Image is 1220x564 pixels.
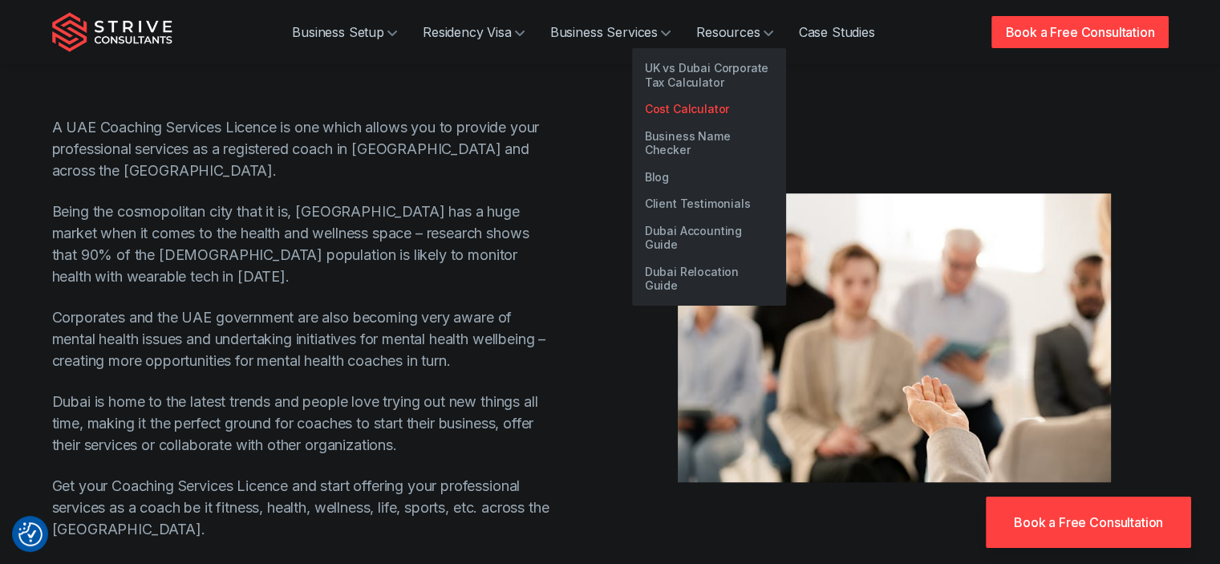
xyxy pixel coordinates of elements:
[991,16,1168,48] a: Book a Free Consultation
[18,522,43,546] button: Consent Preferences
[683,16,786,48] a: Resources
[632,217,786,258] a: Dubai Accounting Guide
[52,475,549,540] p: Get your Coaching Services Licence and start offering your professional services as a coach be it...
[52,12,172,52] img: Strive Consultants
[632,123,786,164] a: Business Name Checker
[986,497,1191,548] a: Book a Free Consultation
[632,258,786,299] a: Dubai Relocation Guide
[52,391,549,456] p: Dubai is home to the latest trends and people love trying out new things all time, making it the ...
[279,16,410,48] a: Business Setup
[632,55,786,95] a: UK vs Dubai Corporate Tax Calculator
[537,16,683,48] a: Business Services
[410,16,537,48] a: Residency Visa
[632,95,786,123] a: Cost Calculator
[678,193,1111,481] img: Coaching licence
[18,522,43,546] img: Revisit consent button
[786,16,888,48] a: Case Studies
[632,164,786,191] a: Blog
[52,201,549,287] p: Being the cosmopolitan city that it is, [GEOGRAPHIC_DATA] has a huge market when it comes to the ...
[52,306,549,371] p: Corporates and the UAE government are also becoming very aware of mental health issues and undert...
[52,116,549,181] p: A UAE Coaching Services Licence is one which allows you to provide your professional services as ...
[632,190,786,217] a: Client Testimonials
